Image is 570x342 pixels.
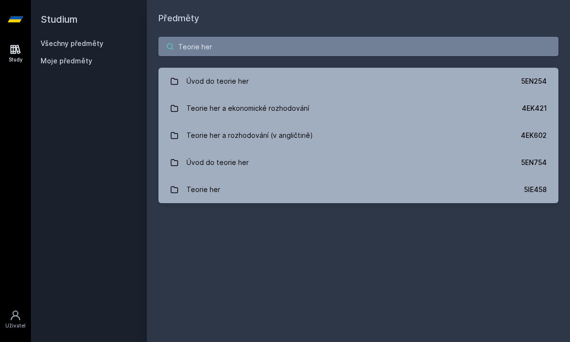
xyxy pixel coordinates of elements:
[186,153,249,172] div: Úvod do teorie her
[41,39,103,47] a: Všechny předměty
[158,149,558,176] a: Úvod do teorie her 5EN754
[186,126,313,145] div: Teorie her a rozhodování (v angličtině)
[186,72,249,91] div: Úvod do teorie her
[5,322,26,329] div: Uživatel
[158,68,558,95] a: Úvod do teorie her 5EN254
[522,104,547,113] div: 4EK421
[524,185,547,194] div: 5IE458
[158,12,558,25] h1: Předměty
[2,39,29,68] a: Study
[186,99,309,118] div: Teorie her a ekonomické rozhodování
[158,176,558,203] a: Teorie her 5IE458
[158,122,558,149] a: Teorie her a rozhodování (v angličtině) 4EK602
[521,158,547,167] div: 5EN754
[158,95,558,122] a: Teorie her a ekonomické rozhodování 4EK421
[41,56,92,66] span: Moje předměty
[186,180,220,199] div: Teorie her
[158,37,558,56] input: Název nebo ident předmětu…
[2,305,29,334] a: Uživatel
[521,131,547,140] div: 4EK602
[9,56,23,63] div: Study
[521,76,547,86] div: 5EN254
